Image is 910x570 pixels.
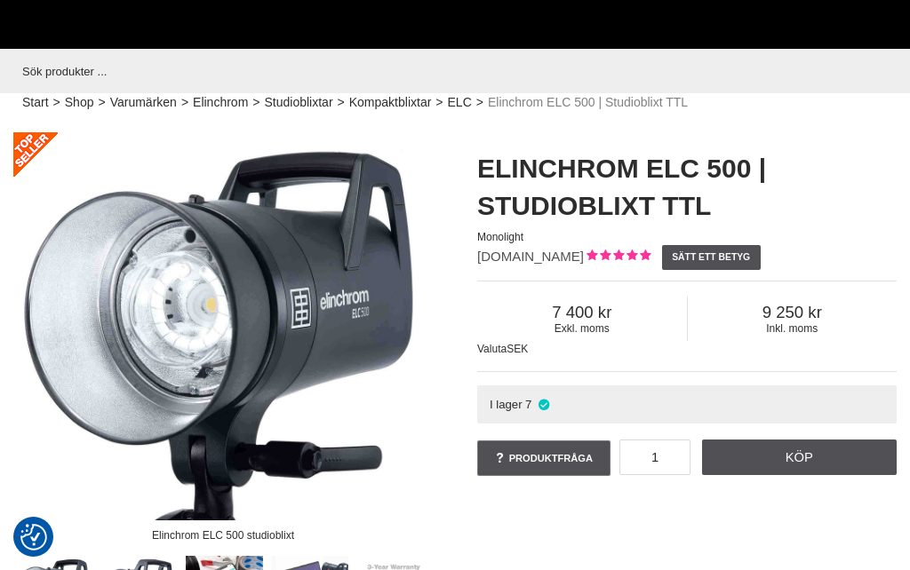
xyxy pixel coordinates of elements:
[688,322,898,335] span: Inkl. moms
[338,93,345,112] span: >
[435,93,443,112] span: >
[22,93,49,112] a: Start
[584,248,651,266] div: Kundbetyg: 5.00
[448,93,472,112] a: ELC
[688,303,898,322] span: 9 250
[536,398,551,411] i: I lager
[525,398,531,411] span: 7
[490,398,523,411] span: I lager
[265,93,333,112] a: Studioblixtar
[702,439,898,475] a: Köp
[477,249,584,264] span: [DOMAIN_NAME]
[662,245,761,270] a: Sätt ett betyg
[98,93,105,112] span: >
[252,93,259,112] span: >
[137,520,308,551] div: Elinchrom ELC 500 studioblixt
[476,93,483,112] span: >
[477,150,897,225] h1: Elinchrom ELC 500 | Studioblixt TTL
[488,93,688,112] span: Elinchrom ELC 500 | Studioblixt TTL
[65,93,94,112] a: Shop
[477,231,523,243] span: Monolight
[181,93,188,112] span: >
[20,521,47,553] button: Samtyckesinställningar
[20,524,47,550] img: Revisit consent button
[53,93,60,112] span: >
[507,343,528,355] span: SEK
[477,440,611,476] a: Produktfråga
[477,343,507,355] span: Valuta
[110,93,177,112] a: Varumärken
[193,93,248,112] a: Elinchrom
[477,303,687,322] span: 7 400
[13,49,888,93] input: Sök produkter ...
[349,93,432,112] a: Kompaktblixtar
[477,322,687,335] span: Exkl. moms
